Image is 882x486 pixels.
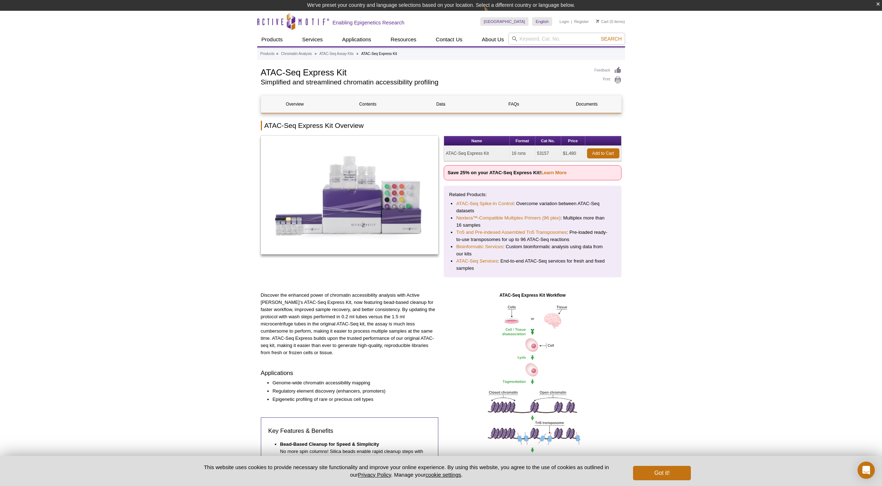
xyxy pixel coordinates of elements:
a: ATAC-Seq Assay Kits [319,51,354,57]
td: ATAC-Seq Express Kit [444,146,510,161]
li: | [571,17,572,26]
h3: Key Features & Benefits [268,427,431,435]
li: : Custom bioinformatic analysis using data from our kits [456,243,609,258]
h2: ATAC-Seq Express Kit Overview [261,121,622,130]
li: Regulatory element discovery (enhancers, promoters) [273,388,431,395]
a: Resources [386,33,421,46]
li: » [276,52,278,56]
p: Discover the enhanced power of chromatin accessibility analysis with Active [PERSON_NAME]’s ATAC-... [261,292,439,356]
strong: Save 25% on your ATAC-Seq Express Kit! [448,170,567,175]
li: : Pre-loaded ready-to-use transposomes for up to 96 ATAC-Seq reactions [456,229,609,243]
strong: ATAC-Seq Express Kit Workflow [499,293,565,298]
a: Products [257,33,287,46]
a: Cart [596,19,609,24]
button: Search [599,36,624,42]
a: About Us [477,33,508,46]
a: English [532,17,552,26]
span: Search [601,36,622,42]
a: Chromatin Analysis [281,51,312,57]
p: This website uses cookies to provide necessary site functionality and improve your online experie... [191,463,622,478]
a: Documents [553,96,620,113]
li: Epigenetic profiling of rare or precious cell types [273,396,431,403]
a: Services [298,33,327,46]
a: Bioinformatic Services [456,243,503,250]
td: 53157 [535,146,561,161]
img: Your Cart [596,19,599,23]
a: [GEOGRAPHIC_DATA] [480,17,529,26]
a: Tn5 and Pre-indexed Assembled Tn5 Transposomes [456,229,567,236]
a: ATAC-Seq Spike-In Control [456,200,513,207]
h3: Applications [261,369,439,378]
li: ATAC-Seq Express Kit [361,52,397,56]
h2: Enabling Epigenetics Research [333,19,405,26]
a: Contact Us [431,33,467,46]
button: cookie settings [425,472,461,478]
li: » [315,52,317,56]
th: Format [510,136,535,146]
li: : Multiplex more than 16 samples [456,214,609,229]
a: Products [260,51,274,57]
img: Change Here [484,5,503,22]
li: Genome-wide chromatin accessibility mapping [273,379,431,387]
td: $1,480 [561,146,585,161]
a: Register [574,19,589,24]
li: : End-to-end ATAC-Seq services for fresh and fixed samples [456,258,609,272]
input: Keyword, Cat. No. [508,33,625,45]
li: No more spin columns! Silica beads enable rapid cleanup steps with fewer centrifugation steps and... [280,441,424,462]
h1: ATAC-Seq Express Kit [261,66,587,77]
a: Overview [261,96,329,113]
a: Nextera™-Compatible Multiplex Primers (96 plex) [456,214,560,222]
a: Print [595,76,622,84]
div: Open Intercom Messenger [858,462,875,479]
img: ATAC-Seq Express Kit [261,136,439,254]
li: (0 items) [596,17,625,26]
li: » [356,52,359,56]
td: 16 rxns [510,146,535,161]
a: FAQs [480,96,548,113]
a: ATAC-Seq Services [456,258,498,265]
h2: Simplified and streamlined chromatin accessibility profiling [261,79,587,85]
th: Cat No. [535,136,561,146]
th: Name [444,136,510,146]
a: Feedback [595,66,622,74]
a: Privacy Policy [358,472,391,478]
th: Price [561,136,585,146]
a: Login [559,19,569,24]
a: Applications [338,33,375,46]
strong: Bead-Based Cleanup for Speed & Simplicity [280,441,379,447]
button: Got it! [633,466,691,480]
a: Contents [334,96,402,113]
p: Related Products: [449,191,616,198]
a: Add to Cart [587,148,619,158]
li: : Overcome variation between ATAC-Seq datasets [456,200,609,214]
a: Data [407,96,475,113]
a: Learn More [541,170,567,175]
